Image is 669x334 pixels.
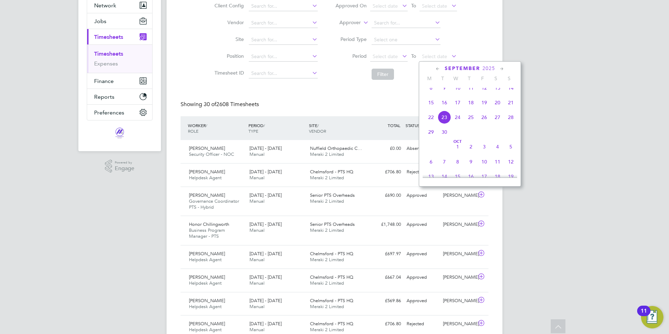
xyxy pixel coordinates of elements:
span: Select date [373,3,398,9]
span: 30 [438,125,451,139]
input: Search for... [249,69,318,78]
span: Security Officer - NOC [189,151,234,157]
span: Timesheets [94,34,123,40]
span: Chelmsford - PTS HQ [310,274,353,280]
label: Client Config [212,2,244,9]
span: 15 [424,96,438,109]
button: Reports [87,89,152,104]
span: Manual [249,280,265,286]
span: Meraki 2 Limited [310,227,344,233]
div: [PERSON_NAME] [440,190,477,201]
span: ROLE [188,128,198,134]
span: 28 [504,111,517,124]
span: Meraki 2 Limited [310,175,344,181]
span: 15 [451,170,464,183]
span: Manual [249,257,265,263]
span: Helpdesk Agent [189,175,221,181]
input: Select one [372,35,441,45]
span: VENDOR [309,128,326,134]
span: 22 [424,111,438,124]
span: [DATE] - [DATE] [249,274,282,280]
span: [PERSON_NAME] [189,274,225,280]
span: 29 [424,125,438,139]
a: Powered byEngage [105,160,135,173]
span: Jobs [94,18,106,25]
label: Period [335,53,367,59]
div: Rejected [404,318,440,330]
span: [DATE] - [DATE] [249,321,282,327]
div: £0.00 [367,143,404,154]
input: Search for... [249,1,318,11]
span: Chelmsford - PTS HQ [310,298,353,304]
span: / [263,123,265,128]
span: Meraki 2 Limited [310,280,344,286]
span: 17 [478,170,491,183]
span: Manual [249,327,265,333]
span: Manual [249,198,265,204]
div: Approved [404,219,440,230]
span: 20 [491,96,504,109]
span: Select date [422,53,447,60]
a: Go to home page [87,127,153,139]
span: Meraki 2 Limited [310,257,344,263]
span: 10 [451,81,464,95]
button: Preferences [87,105,152,120]
span: 8 [451,155,464,168]
div: WORKER [186,119,247,137]
span: Preferences [94,109,124,116]
span: 11 [464,81,478,95]
div: Absent [404,143,440,154]
span: 16 [464,170,478,183]
span: 14 [504,81,517,95]
span: [PERSON_NAME] [189,251,225,257]
label: Position [212,53,244,59]
span: 24 [451,111,464,124]
span: 25 [464,111,478,124]
span: 9 [438,81,451,95]
span: W [449,75,463,82]
span: To [409,51,418,61]
span: 1 [451,140,464,153]
span: 19 [478,96,491,109]
span: Manual [249,151,265,157]
span: 2 [464,140,478,153]
span: Governance Coordinator PTS - Hybrid [189,198,239,210]
button: Open Resource Center, 11 new notifications [641,306,663,328]
span: [DATE] - [DATE] [249,192,282,198]
span: T [463,75,476,82]
span: Finance [94,78,114,84]
div: Timesheets [87,44,152,73]
span: Select date [422,3,447,9]
span: Meraki 2 Limited [310,304,344,309]
span: Senior PTS Overheads [310,221,355,227]
span: Helpdesk Agent [189,280,221,286]
div: Showing [181,101,260,108]
label: Period Type [335,36,367,42]
input: Search for... [249,52,318,62]
span: Helpdesk Agent [189,327,221,333]
a: Expenses [94,60,118,67]
span: 10 [478,155,491,168]
span: TYPE [248,128,258,134]
span: 26 [478,111,491,124]
input: Search for... [372,18,441,28]
span: [DATE] - [DATE] [249,169,282,175]
span: [PERSON_NAME] [189,298,225,304]
span: [DATE] - [DATE] [249,145,282,151]
span: [PERSON_NAME] [189,192,225,198]
div: £1,748.00 [367,219,404,230]
div: £706.80 [367,166,404,178]
div: Approved [404,248,440,260]
span: Oct [451,140,464,144]
span: 30 of [204,101,216,108]
span: Business Program Manager - PTS [189,227,225,239]
label: Vendor [212,19,244,26]
span: Select date [373,53,398,60]
div: £667.04 [367,272,404,283]
span: Manual [249,227,265,233]
span: S [489,75,502,82]
div: [PERSON_NAME] [440,219,477,230]
span: [PERSON_NAME] [189,321,225,327]
span: Chelmsford - PTS HQ [310,169,353,175]
span: 12 [478,81,491,95]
